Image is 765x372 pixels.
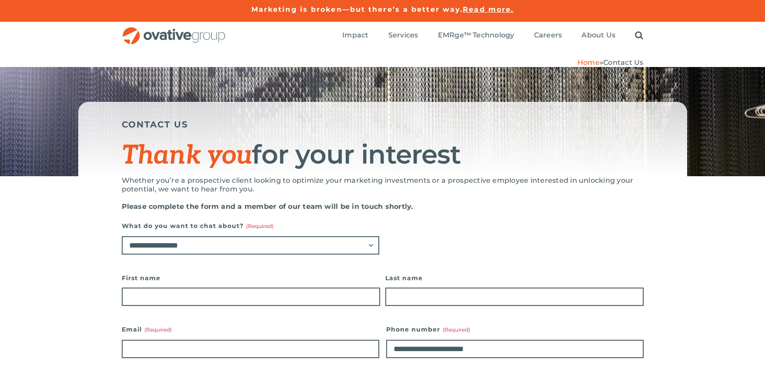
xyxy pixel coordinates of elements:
strong: Please complete the form and a member of our team will be in touch shortly. [122,202,413,211]
h1: for your interest [122,141,644,170]
span: » [578,58,644,67]
h5: CONTACT US [122,119,644,130]
a: Careers [534,31,562,40]
label: Email [122,323,379,335]
a: Home [578,58,600,67]
label: Phone number [386,323,644,335]
span: Thank you [122,140,252,171]
span: Contact Us [603,58,643,67]
span: (Required) [144,326,172,333]
a: Read more. [463,5,514,13]
a: Impact [342,31,368,40]
p: Whether you’re a prospective client looking to optimize your marketing investments or a prospecti... [122,176,644,194]
a: About Us [581,31,615,40]
label: Last name [385,272,644,284]
label: First name [122,272,380,284]
span: (Required) [443,326,470,333]
a: EMRge™ Technology [438,31,514,40]
a: Search [635,31,643,40]
span: (Required) [246,223,274,229]
a: Services [388,31,418,40]
nav: Menu [342,22,643,50]
a: Marketing is broken—but there’s a better way. [251,5,463,13]
a: OG_Full_horizontal_RGB [122,26,226,34]
label: What do you want to chat about? [122,220,379,232]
